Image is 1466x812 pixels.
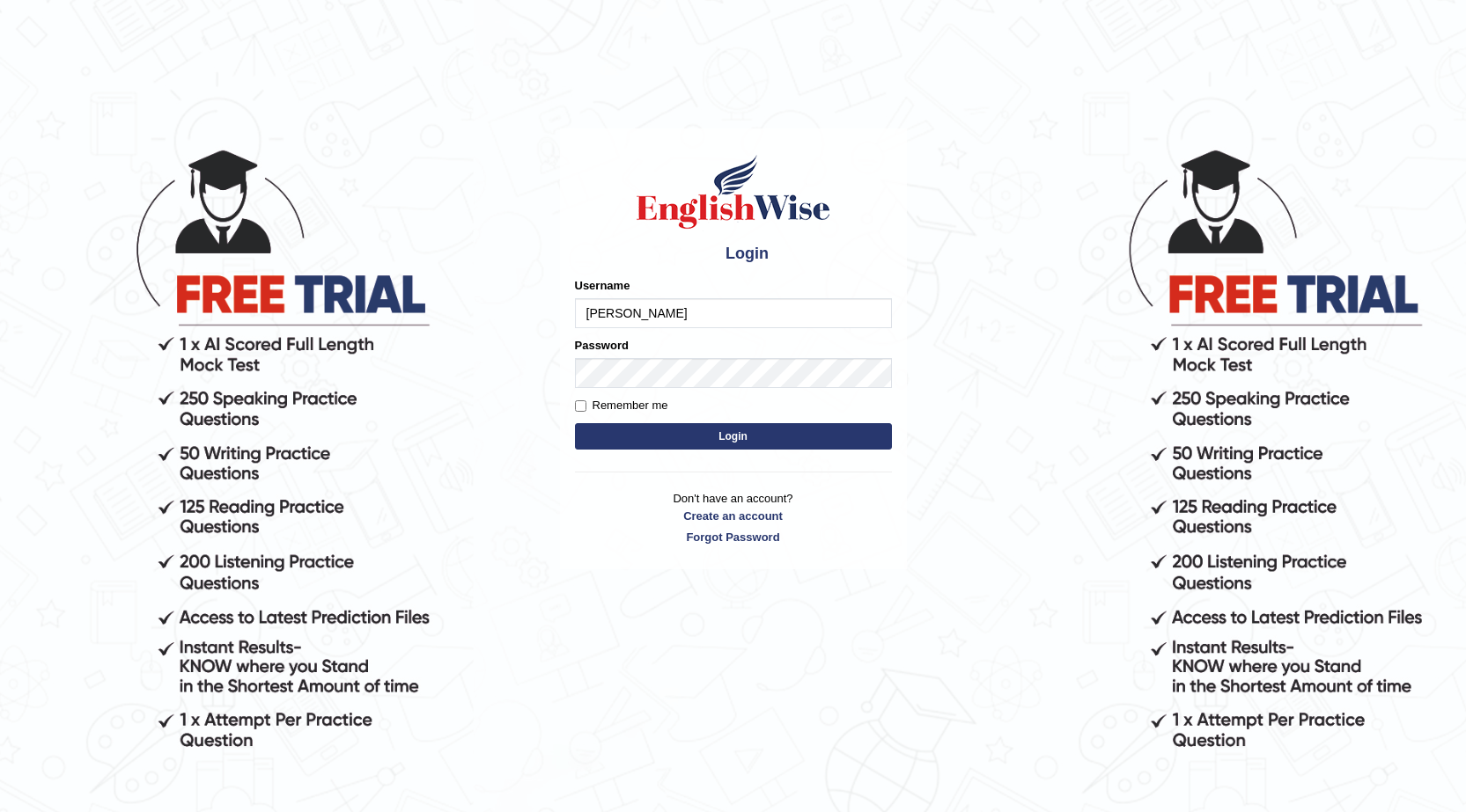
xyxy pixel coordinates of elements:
[575,397,668,414] label: Remember me
[633,152,834,231] img: Logo of English Wise sign in for intelligent practice with AI
[575,423,892,450] button: Login
[575,490,892,545] p: Don't have an account?
[575,337,629,354] label: Password
[575,508,892,524] a: Create an account
[575,400,586,412] input: Remember me
[575,277,630,294] label: Username
[575,529,892,545] a: Forgot Password
[575,240,892,268] h4: Login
